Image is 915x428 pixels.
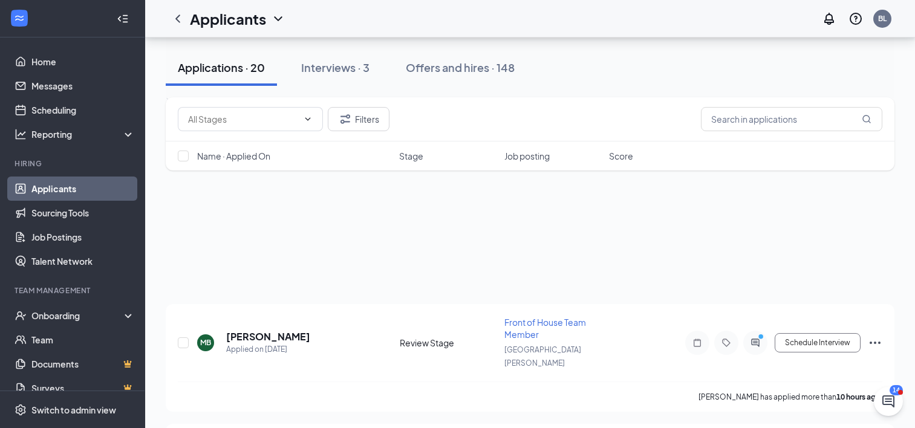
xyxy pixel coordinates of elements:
[171,11,185,26] svg: ChevronLeft
[15,158,132,169] div: Hiring
[197,150,270,162] span: Name · Applied On
[226,330,310,343] h5: [PERSON_NAME]
[848,11,863,26] svg: QuestionInfo
[31,404,116,416] div: Switch to admin view
[15,128,27,140] svg: Analysis
[328,107,389,131] button: Filter Filters
[15,285,132,296] div: Team Management
[400,337,497,349] div: Review Stage
[31,225,135,249] a: Job Postings
[868,336,882,350] svg: Ellipses
[31,249,135,273] a: Talent Network
[504,345,581,368] span: [GEOGRAPHIC_DATA][PERSON_NAME]
[775,333,861,352] button: Schedule Interview
[31,98,135,122] a: Scheduling
[190,8,266,29] h1: Applicants
[117,13,129,25] svg: Collapse
[226,343,310,355] div: Applied on [DATE]
[271,11,285,26] svg: ChevronDown
[31,50,135,74] a: Home
[822,11,836,26] svg: Notifications
[748,338,763,348] svg: ActiveChat
[504,317,586,340] span: Front of House Team Member
[31,201,135,225] a: Sourcing Tools
[698,392,882,402] p: [PERSON_NAME] has applied more than .
[31,177,135,201] a: Applicants
[338,112,353,126] svg: Filter
[15,310,27,322] svg: UserCheck
[188,112,298,126] input: All Stages
[31,352,135,376] a: DocumentsCrown
[836,392,881,401] b: 10 hours ago
[755,333,770,343] svg: PrimaryDot
[13,12,25,24] svg: WorkstreamLogo
[303,114,313,124] svg: ChevronDown
[701,107,882,131] input: Search in applications
[31,376,135,400] a: SurveysCrown
[878,13,887,24] div: BL
[31,328,135,352] a: Team
[31,310,125,322] div: Onboarding
[862,114,871,124] svg: MagnifyingGlass
[399,150,423,162] span: Stage
[178,60,265,75] div: Applications · 20
[406,60,515,75] div: Offers and hires · 148
[301,60,370,75] div: Interviews · 3
[31,74,135,98] a: Messages
[719,338,734,348] svg: Tag
[890,385,903,395] div: 14
[15,404,27,416] svg: Settings
[504,150,550,162] span: Job posting
[690,338,705,348] svg: Note
[31,128,135,140] div: Reporting
[874,387,903,416] iframe: Intercom live chat
[200,337,211,348] div: MB
[609,150,633,162] span: Score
